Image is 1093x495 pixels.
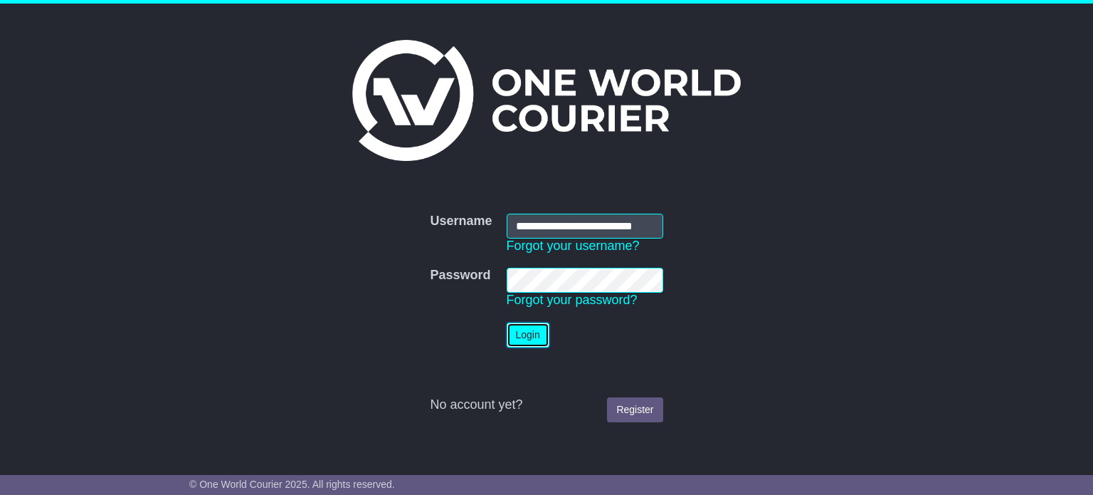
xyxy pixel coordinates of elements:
img: One World [352,40,741,161]
button: Login [507,323,549,348]
a: Forgot your username? [507,239,640,253]
a: Register [607,397,662,422]
span: © One World Courier 2025. All rights reserved. [189,479,395,490]
label: Username [430,214,492,229]
a: Forgot your password? [507,293,638,307]
div: No account yet? [430,397,662,413]
label: Password [430,268,490,283]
